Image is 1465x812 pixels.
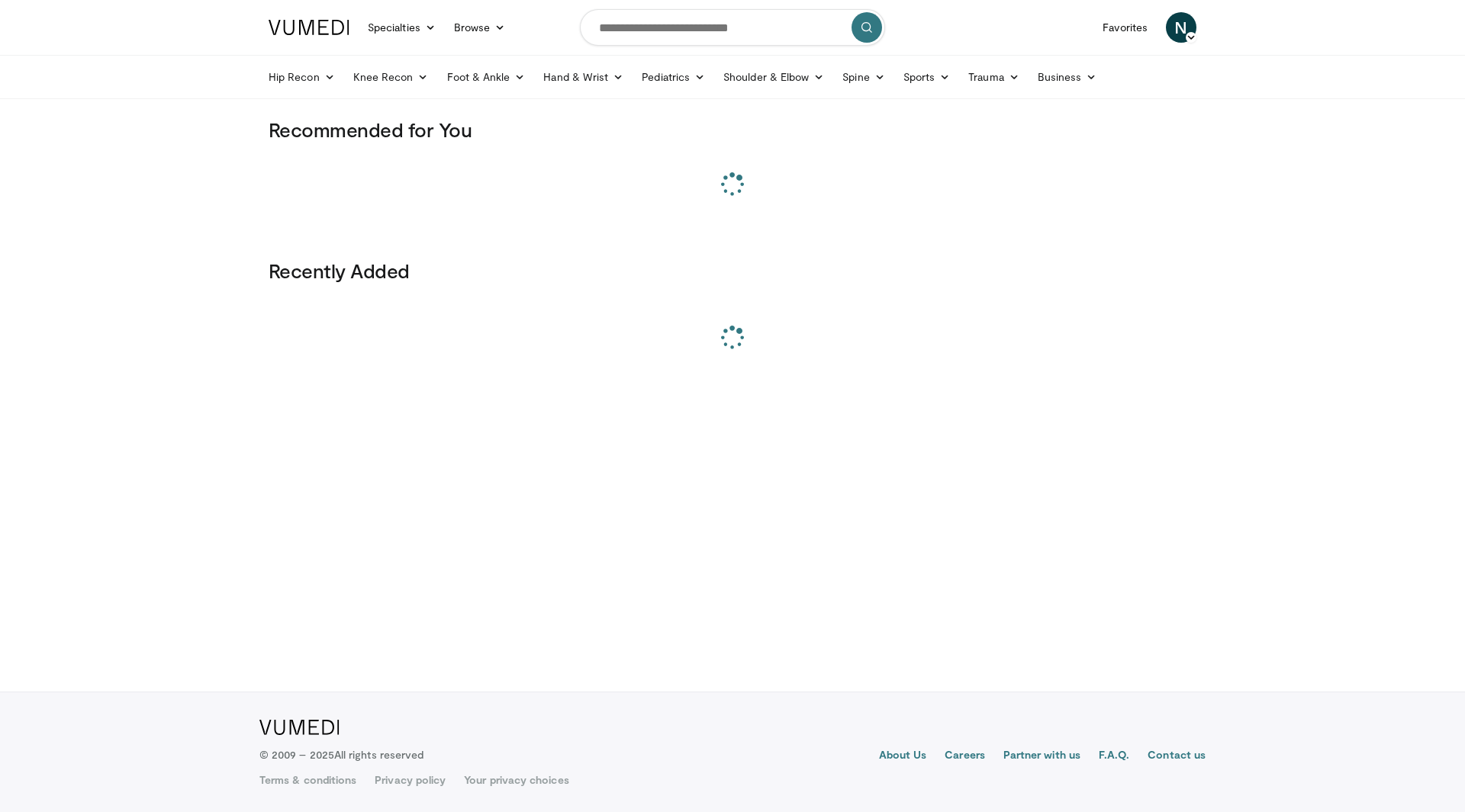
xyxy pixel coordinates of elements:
span: All rights reserved [334,748,423,761]
a: Knee Recon [344,62,438,92]
img: VuMedi Logo [269,20,349,35]
a: Business [1029,62,1106,92]
a: Your privacy choices [464,772,568,788]
p: © 2009 – 2025 [259,747,423,762]
a: Partner with us [1003,747,1080,765]
a: Contact us [1148,747,1206,765]
a: F.A.Q. [1099,747,1129,765]
a: Shoulder & Elbow [714,62,833,92]
a: N [1166,12,1196,43]
h3: Recommended for You [269,117,1196,142]
a: Hip Recon [259,62,344,92]
img: VuMedi Logo [259,720,340,735]
a: About Us [879,747,927,765]
input: Search topics, interventions [580,9,885,46]
a: Pediatrics [633,62,714,92]
a: Sports [894,62,960,92]
a: Trauma [959,62,1029,92]
h3: Recently Added [269,258,1196,283]
a: Careers [945,747,985,765]
a: Specialties [359,12,445,43]
a: Browse [445,12,515,43]
a: Foot & Ankle [438,62,535,92]
a: Hand & Wrist [534,62,633,92]
a: Terms & conditions [259,772,356,788]
a: Privacy policy [375,772,446,788]
a: Spine [833,62,893,92]
a: Favorites [1093,12,1157,43]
